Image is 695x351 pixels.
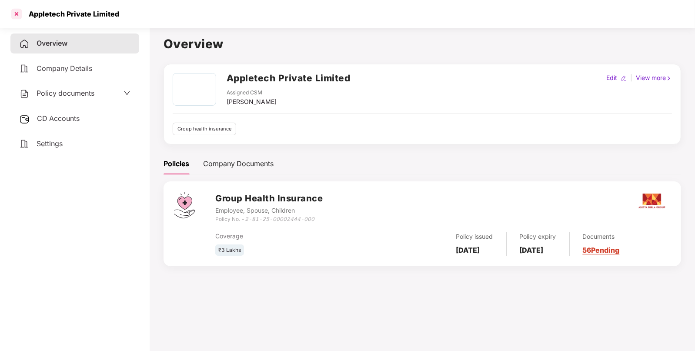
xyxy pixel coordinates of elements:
[215,215,323,224] div: Policy No. -
[628,73,634,83] div: |
[124,90,130,97] span: down
[174,192,195,218] img: svg+xml;base64,PHN2ZyB4bWxucz0iaHR0cDovL3d3dy53My5vcmcvMjAwMC9zdmciIHdpZHRoPSI0Ny43MTQiIGhlaWdodD...
[605,73,619,83] div: Edit
[37,114,80,123] span: CD Accounts
[215,231,367,241] div: Coverage
[19,114,30,124] img: svg+xml;base64,PHN2ZyB3aWR0aD0iMjUiIGhlaWdodD0iMjQiIHZpZXdCb3g9IjAgMCAyNSAyNCIgZmlsbD0ibm9uZSIgeG...
[37,64,92,73] span: Company Details
[19,39,30,49] img: svg+xml;base64,PHN2ZyB4bWxucz0iaHR0cDovL3d3dy53My5vcmcvMjAwMC9zdmciIHdpZHRoPSIyNCIgaGVpZ2h0PSIyNC...
[227,89,277,97] div: Assigned CSM
[19,89,30,99] img: svg+xml;base64,PHN2ZyB4bWxucz0iaHR0cDovL3d3dy53My5vcmcvMjAwMC9zdmciIHdpZHRoPSIyNCIgaGVpZ2h0PSIyNC...
[37,39,67,47] span: Overview
[19,139,30,149] img: svg+xml;base64,PHN2ZyB4bWxucz0iaHR0cDovL3d3dy53My5vcmcvMjAwMC9zdmciIHdpZHRoPSIyNCIgaGVpZ2h0PSIyNC...
[666,75,672,81] img: rightIcon
[173,123,236,135] div: Group health insurance
[23,10,119,18] div: Appletech Private Limited
[19,64,30,74] img: svg+xml;base64,PHN2ZyB4bWxucz0iaHR0cDovL3d3dy53My5vcmcvMjAwMC9zdmciIHdpZHRoPSIyNCIgaGVpZ2h0PSIyNC...
[215,206,323,215] div: Employee, Spouse, Children
[227,97,277,107] div: [PERSON_NAME]
[634,73,674,83] div: View more
[583,232,620,241] div: Documents
[583,246,620,254] a: 56 Pending
[164,158,189,169] div: Policies
[621,75,627,81] img: editIcon
[227,71,351,85] h2: Appletech Private Limited
[215,244,244,256] div: ₹3 Lakhs
[456,246,480,254] b: [DATE]
[37,89,94,97] span: Policy documents
[456,232,493,241] div: Policy issued
[637,186,667,216] img: aditya.png
[520,232,556,241] div: Policy expiry
[37,139,63,148] span: Settings
[245,216,314,222] i: 2-81-25-00002444-000
[164,34,681,53] h1: Overview
[215,192,323,205] h3: Group Health Insurance
[520,246,544,254] b: [DATE]
[203,158,274,169] div: Company Documents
